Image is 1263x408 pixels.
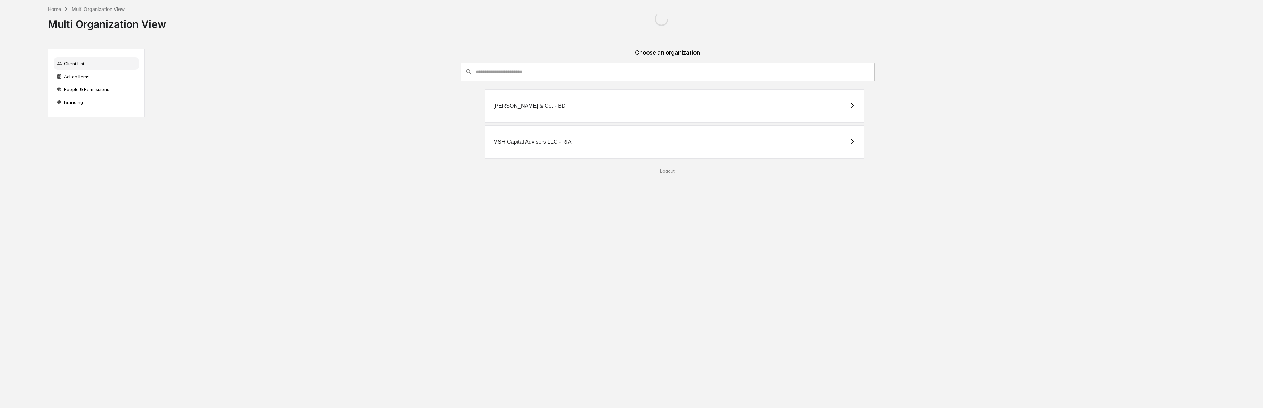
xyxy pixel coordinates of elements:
[54,83,139,96] div: People & Permissions
[48,6,61,12] div: Home
[493,139,571,145] div: MSH Capital Advisors LLC - RIA
[71,6,125,12] div: Multi Organization View
[150,168,1185,174] div: Logout
[461,63,875,81] div: consultant-dashboard__filter-organizations-search-bar
[150,49,1185,63] div: Choose an organization
[48,13,166,30] div: Multi Organization View
[54,57,139,70] div: Client List
[54,96,139,108] div: Branding
[493,103,566,109] div: [PERSON_NAME] & Co. - BD
[54,70,139,83] div: Action Items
